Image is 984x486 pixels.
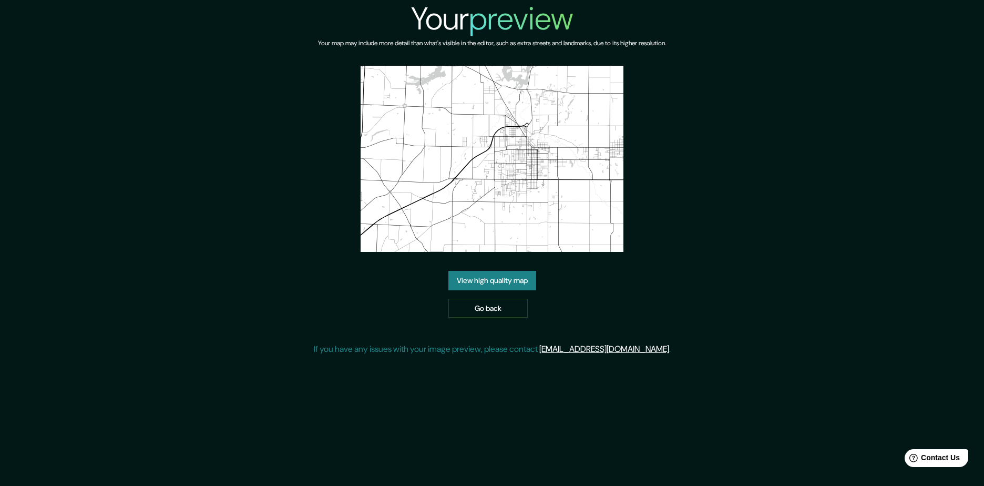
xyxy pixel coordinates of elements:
[318,38,666,49] h6: Your map may include more detail than what's visible in the editor, such as extra streets and lan...
[448,271,536,290] a: View high quality map
[448,299,528,318] a: Go back
[539,343,669,355] a: [EMAIL_ADDRESS][DOMAIN_NAME]
[890,445,972,474] iframe: Help widget launcher
[314,343,671,356] p: If you have any issues with your image preview, please contact .
[361,66,623,252] img: created-map-preview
